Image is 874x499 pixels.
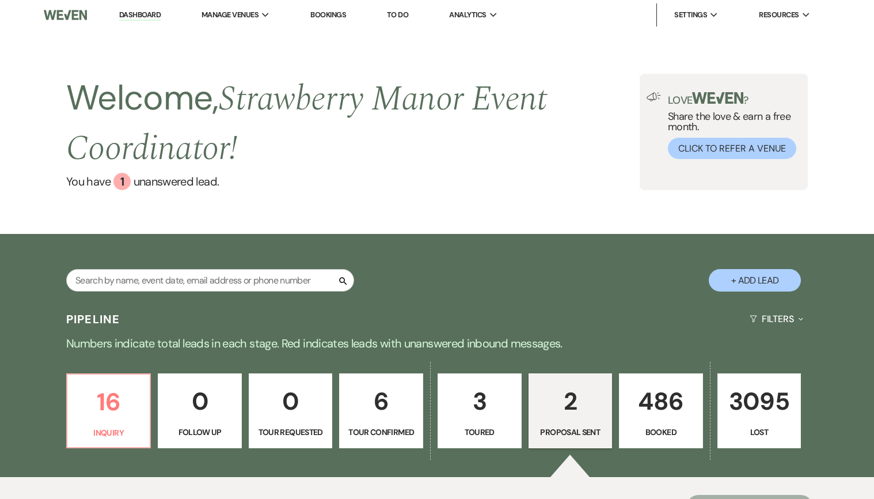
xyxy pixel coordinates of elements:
[438,373,522,448] a: 3Toured
[725,382,794,421] p: 3095
[668,92,801,105] p: Love ?
[529,373,613,448] a: 2Proposal Sent
[310,10,346,20] a: Bookings
[626,426,696,438] p: Booked
[759,9,799,21] span: Resources
[249,373,333,448] a: 0Tour Requested
[339,373,423,448] a: 6Tour Confirmed
[674,9,707,21] span: Settings
[668,138,796,159] button: Click to Refer a Venue
[619,373,703,448] a: 486Booked
[536,426,605,438] p: Proposal Sent
[692,92,743,104] img: weven-logo-green.svg
[745,304,808,334] button: Filters
[66,269,354,292] input: Search by name, event date, email address or phone number
[66,311,120,327] h3: Pipeline
[113,173,131,190] div: 1
[725,426,794,438] p: Lost
[165,382,234,421] p: 0
[347,426,416,438] p: Tour Confirmed
[387,10,408,20] a: To Do
[445,382,514,421] p: 3
[717,373,801,448] a: 3095Lost
[74,383,143,421] p: 16
[66,373,151,448] a: 16Inquiry
[661,92,801,159] div: Share the love & earn a free month.
[74,426,143,439] p: Inquiry
[445,426,514,438] p: Toured
[626,382,696,421] p: 486
[536,382,605,421] p: 2
[256,382,325,421] p: 0
[647,92,661,101] img: loud-speaker-illustration.svg
[44,3,87,27] img: Weven Logo
[22,334,852,353] p: Numbers indicate total leads in each stage. Red indicates leads with unanswered inbound messages.
[66,74,640,173] h2: Welcome,
[119,10,161,21] a: Dashboard
[347,382,416,421] p: 6
[709,269,801,292] button: + Add Lead
[202,9,259,21] span: Manage Venues
[66,173,640,190] a: You have 1 unanswered lead.
[158,373,242,448] a: 0Follow Up
[256,426,325,438] p: Tour Requested
[66,73,547,175] span: Strawberry Manor Event Coordinator !
[449,9,486,21] span: Analytics
[165,426,234,438] p: Follow Up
